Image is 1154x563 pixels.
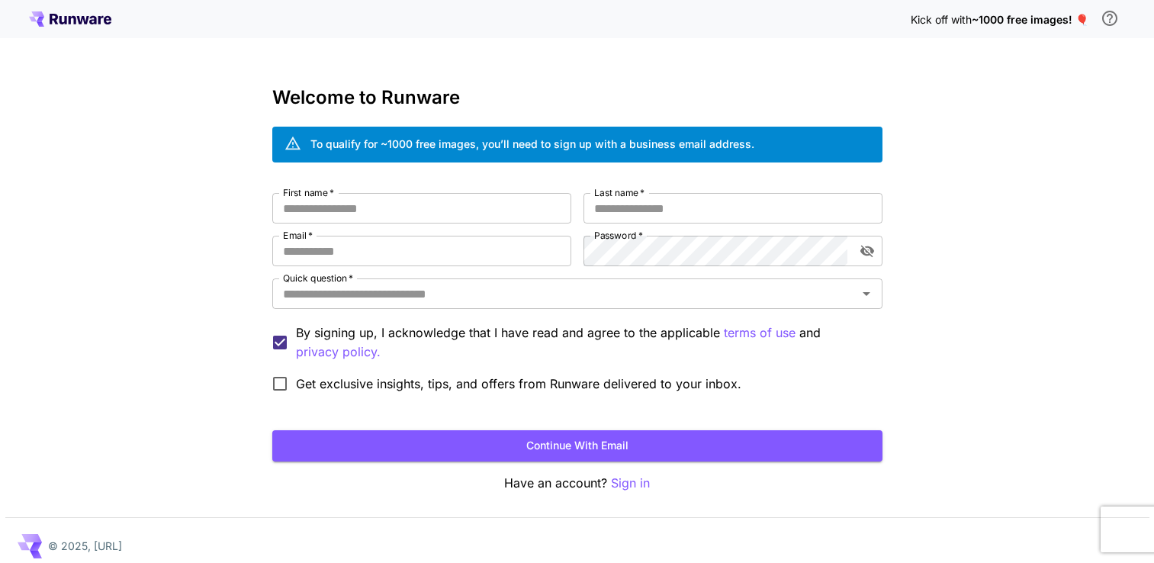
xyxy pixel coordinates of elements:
[594,229,643,242] label: Password
[48,538,122,554] p: © 2025, [URL]
[272,430,882,462] button: Continue with email
[1095,3,1125,34] button: In order to qualify for free credit, you need to sign up with a business email address and click ...
[272,474,882,493] p: Have an account?
[611,474,650,493] button: Sign in
[594,186,645,199] label: Last name
[283,186,334,199] label: First name
[856,283,877,304] button: Open
[853,237,881,265] button: toggle password visibility
[310,136,754,152] div: To qualify for ~1000 free images, you’ll need to sign up with a business email address.
[724,323,796,343] p: terms of use
[724,323,796,343] button: By signing up, I acknowledge that I have read and agree to the applicable and privacy policy.
[296,343,381,362] button: By signing up, I acknowledge that I have read and agree to the applicable terms of use and
[296,323,870,362] p: By signing up, I acknowledge that I have read and agree to the applicable and
[911,13,972,26] span: Kick off with
[972,13,1088,26] span: ~1000 free images! 🎈
[283,272,353,285] label: Quick question
[296,343,381,362] p: privacy policy.
[283,229,313,242] label: Email
[296,375,741,393] span: Get exclusive insights, tips, and offers from Runware delivered to your inbox.
[272,87,882,108] h3: Welcome to Runware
